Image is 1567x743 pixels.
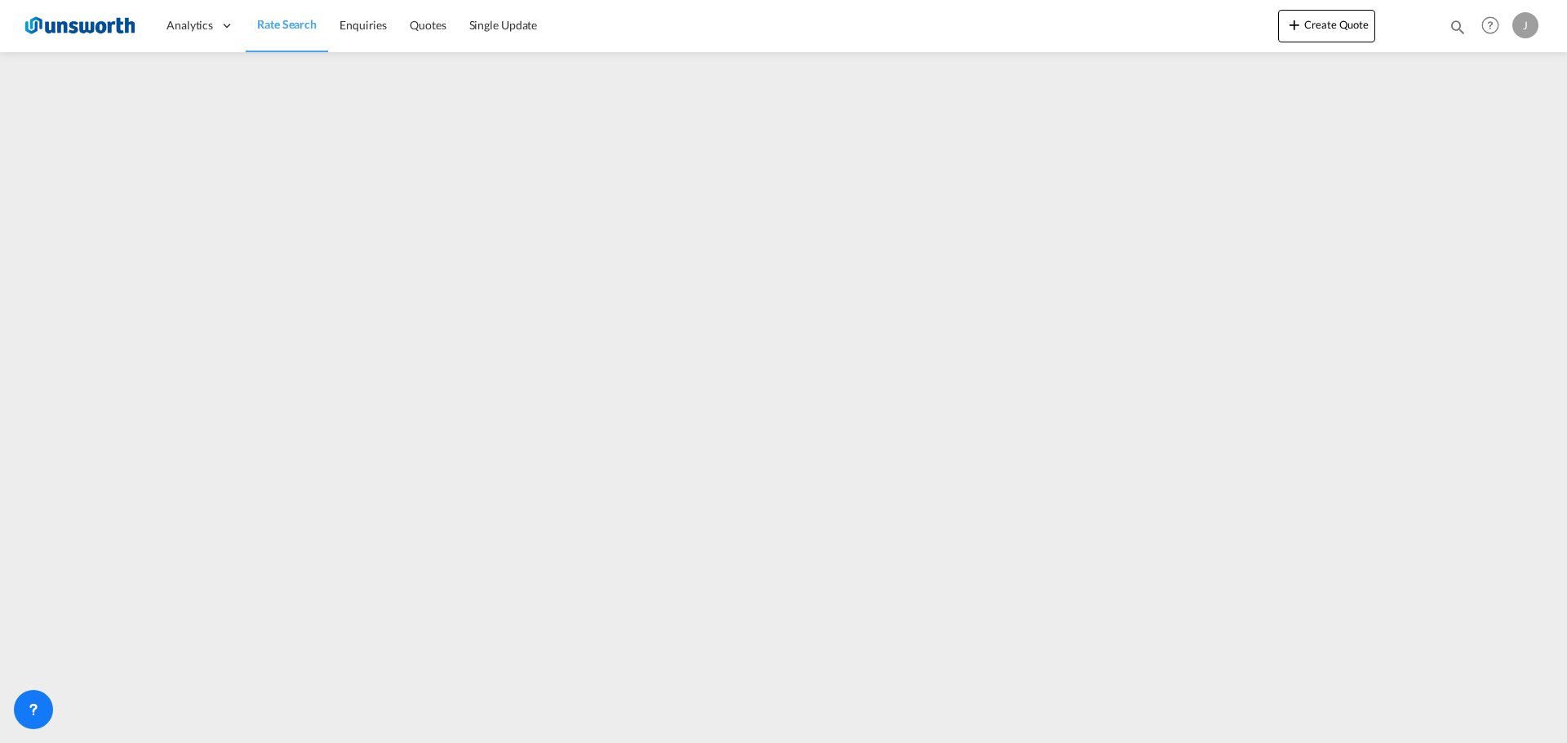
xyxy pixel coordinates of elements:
[257,17,317,31] span: Rate Search
[1278,10,1375,42] button: icon-plus 400-fgCreate Quote
[469,18,538,32] span: Single Update
[1512,12,1538,38] div: J
[340,18,387,32] span: Enquiries
[1285,15,1304,34] md-icon: icon-plus 400-fg
[166,17,213,33] span: Analytics
[24,7,135,44] img: 3748d800213711f08852f18dcb6d8936.jpg
[1449,18,1467,42] div: icon-magnify
[1476,11,1504,39] span: Help
[1449,18,1467,36] md-icon: icon-magnify
[1476,11,1512,41] div: Help
[410,18,446,32] span: Quotes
